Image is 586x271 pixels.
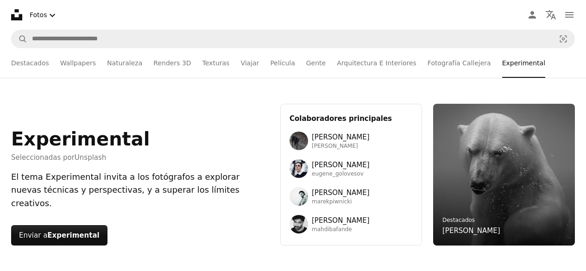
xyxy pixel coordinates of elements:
[240,48,259,78] a: Viajar
[11,48,49,78] a: Destacados
[312,198,370,206] span: marekpiwnicki
[312,215,370,226] span: [PERSON_NAME]
[107,48,142,78] a: Naturaleza
[11,9,22,20] a: Inicio — Unsplash
[312,170,370,178] span: eugene_golovesov
[60,48,96,78] a: Wallpapers
[75,153,107,162] a: Unsplash
[11,30,575,48] form: Encuentra imágenes en todo el sitio
[442,225,500,236] a: [PERSON_NAME]
[11,128,150,150] h1: Experimental
[290,187,413,206] a: Avatar del usuario Marek Piwnicki[PERSON_NAME]marekpiwnicki
[312,159,370,170] span: [PERSON_NAME]
[523,6,542,24] a: Iniciar sesión / Registrarse
[290,159,413,178] a: Avatar del usuario Eugene Golovesov[PERSON_NAME]eugene_golovesov
[290,113,413,124] h3: Colaboradores principales
[270,48,295,78] a: Película
[428,48,491,78] a: Fotografía Callejera
[202,48,230,78] a: Texturas
[337,48,416,78] a: Arquitectura E Interiores
[153,48,191,78] a: Renders 3D
[542,6,560,24] button: Idioma
[12,30,27,48] button: Buscar en Unsplash
[312,132,370,143] span: [PERSON_NAME]
[47,231,99,239] strong: Experimental
[290,215,308,233] img: Avatar del usuario Mahdi Bafande
[552,30,574,48] button: Búsqueda visual
[11,152,150,163] span: Seleccionadas por
[312,226,370,233] span: mahdibafande
[306,48,326,78] a: Gente
[26,6,62,25] button: Seleccionar tipo de material
[11,225,107,246] button: Enviar aExperimental
[290,159,308,178] img: Avatar del usuario Eugene Golovesov
[290,132,308,150] img: Avatar del usuario Wolfgang Hasselmann
[11,170,269,210] div: El tema Experimental invita a los fotógrafos a explorar nuevas técnicas y perspectivas, y a super...
[560,6,579,24] button: Menú
[312,143,370,150] span: [PERSON_NAME]
[290,215,413,233] a: Avatar del usuario Mahdi Bafande[PERSON_NAME]mahdibafande
[290,132,413,150] a: Avatar del usuario Wolfgang Hasselmann[PERSON_NAME][PERSON_NAME]
[290,187,308,206] img: Avatar del usuario Marek Piwnicki
[442,217,475,223] a: Destacados
[312,187,370,198] span: [PERSON_NAME]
